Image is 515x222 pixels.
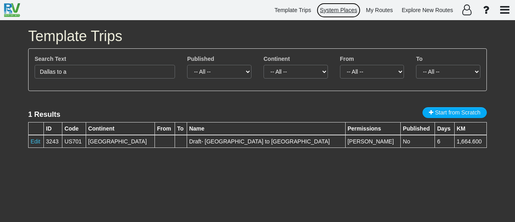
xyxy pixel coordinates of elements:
[316,2,361,18] a: System Places
[398,2,457,18] a: Explore New Routes
[401,122,435,135] th: Published
[264,55,290,63] label: Continent
[274,7,311,13] span: Template Trips
[28,110,60,118] lable: 1 Results
[86,122,155,135] th: Continent
[155,122,175,135] th: From
[340,55,354,63] label: From
[31,138,40,145] a: Edit
[44,135,62,148] td: 3243
[366,7,393,13] span: My Routes
[345,122,401,135] th: Permissions
[35,55,66,63] label: Search Text
[187,135,345,148] td: Draft- [GEOGRAPHIC_DATA] to [GEOGRAPHIC_DATA]
[435,109,480,116] span: Start from Scratch
[435,122,455,135] th: Days
[403,138,410,145] span: No
[416,55,422,63] label: To
[187,122,345,135] th: Name
[454,122,486,135] th: KM
[320,7,357,13] span: System Places
[187,55,214,63] label: Published
[4,3,20,17] img: RvPlanetLogo.png
[454,135,486,148] td: 1,664.600
[271,2,315,18] a: Template Trips
[28,28,122,44] span: Template Trips
[86,135,155,148] td: [GEOGRAPHIC_DATA]
[363,2,397,18] a: My Routes
[44,122,62,135] th: ID
[62,122,86,135] th: Code
[435,135,455,148] td: 6
[175,122,187,135] th: To
[402,7,453,13] span: Explore New Routes
[345,135,401,148] td: [PERSON_NAME]
[422,107,487,118] button: Start from Scratch
[62,135,86,148] td: US701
